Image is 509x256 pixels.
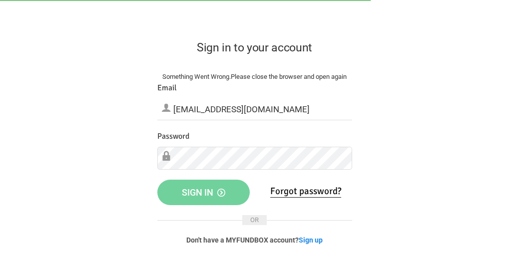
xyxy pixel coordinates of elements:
[157,72,352,82] div: Something Went Wrong.Please close the browser and open again
[157,235,352,245] p: Don't have a MYFUNDBOX account?
[157,180,250,206] button: Sign in
[157,98,352,120] input: Email
[242,215,267,225] span: OR
[182,187,225,198] span: Sign in
[299,236,323,244] a: Sign up
[157,130,189,143] label: Password
[270,185,341,198] a: Forgot password?
[157,82,177,94] label: Email
[157,39,352,56] h2: Sign in to your account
